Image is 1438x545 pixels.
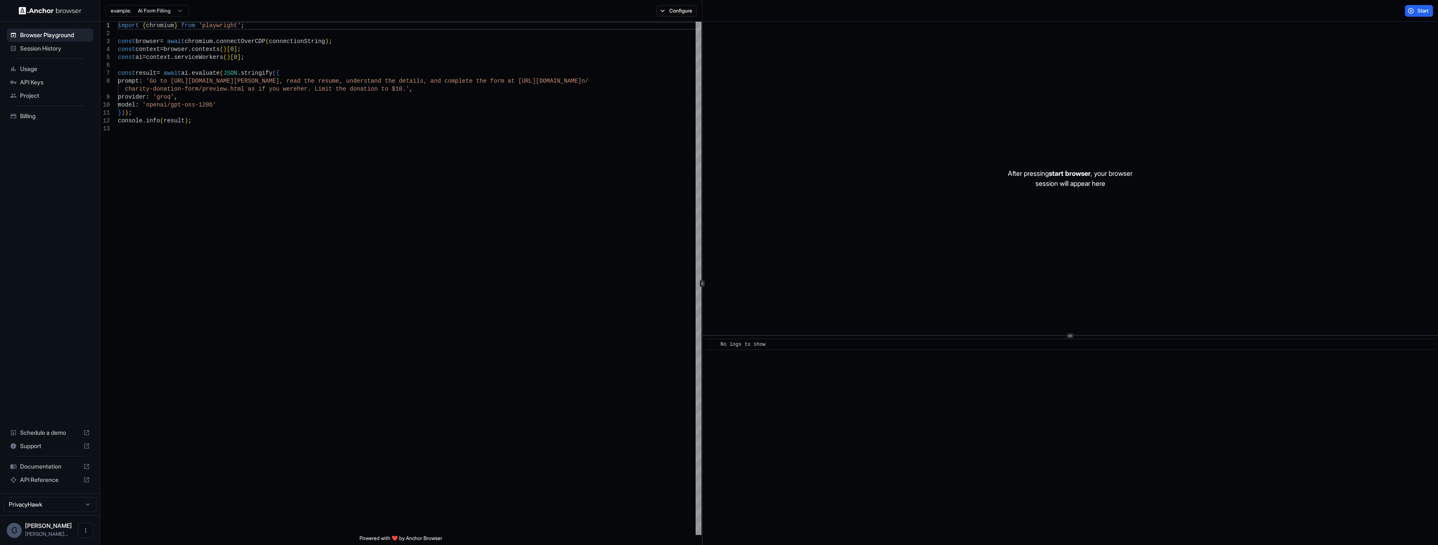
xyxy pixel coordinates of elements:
span: ​ [710,340,714,349]
span: API Keys [20,78,90,86]
p: After pressing , your browser session will appear here [1008,168,1132,188]
div: Documentation [7,460,93,473]
span: } [118,109,121,116]
div: Usage [7,62,93,76]
div: API Reference [7,473,93,487]
span: prompt [118,78,139,84]
span: = [156,70,160,76]
span: . [213,38,216,45]
span: Documentation [20,462,80,471]
span: ( [223,54,227,61]
div: 3 [100,38,110,46]
span: [ [227,46,230,53]
span: 'playwright' [199,22,241,29]
div: 10 [100,101,110,109]
span: [ [230,54,234,61]
span: = [160,38,163,45]
span: 'groq' [153,94,174,100]
span: . [188,70,191,76]
button: Start [1405,5,1433,17]
div: Session History [7,42,93,55]
div: API Keys [7,76,93,89]
span: , [174,94,177,100]
span: = [143,54,146,61]
span: Browser Playground [20,31,90,39]
span: ; [237,46,241,53]
span: n/ [581,78,589,84]
span: contexts [191,46,219,53]
span: ) [325,38,329,45]
span: ai [181,70,188,76]
div: Browser Playground [7,28,93,42]
span: from [181,22,195,29]
span: Session History [20,44,90,53]
span: 0 [230,46,234,53]
span: await [163,70,181,76]
span: example: [111,8,131,14]
div: 8 [100,77,110,85]
span: ) [125,109,128,116]
span: chromium [185,38,213,45]
span: start browser [1049,169,1091,177]
span: ( [220,70,223,76]
span: : [146,94,149,100]
span: serviceWorkers [174,54,223,61]
span: const [118,38,135,45]
span: API Reference [20,476,80,484]
span: { [276,70,279,76]
span: const [118,46,135,53]
span: ; [329,38,332,45]
span: connectOverCDP [216,38,265,45]
span: ad the resume, understand the details, and complet [293,78,469,84]
span: ai [135,54,143,61]
span: No logs to show [721,342,766,347]
span: ; [241,22,244,29]
span: ; [128,109,132,116]
span: result [135,70,156,76]
div: 12 [100,117,110,125]
span: ) [185,117,188,124]
span: Powered with ❤️ by Anchor Browser [359,535,442,545]
div: Project [7,89,93,102]
div: Support [7,439,93,453]
div: Schedule a demo [7,426,93,439]
div: 6 [100,61,110,69]
span: . [237,70,241,76]
span: browser [135,38,160,45]
div: 7 [100,69,110,77]
span: ( [265,38,269,45]
span: { [143,22,146,29]
span: Usage [20,65,90,73]
button: Open menu [78,523,93,538]
div: 13 [100,125,110,133]
span: charity-donation-form/preview.html as if you were [125,86,297,92]
span: 0 [234,54,237,61]
div: 2 [100,30,110,38]
div: G [7,523,22,538]
span: connectionString [269,38,325,45]
button: Configure [656,5,697,17]
span: . [188,46,191,53]
span: e the form at [URL][DOMAIN_NAME] [469,78,581,84]
span: console [118,117,143,124]
span: : [135,101,139,108]
div: 11 [100,109,110,117]
span: ( [273,70,276,76]
span: const [118,70,135,76]
span: 'openai/gpt-oss-120b' [143,101,216,108]
span: . [143,117,146,124]
span: ; [188,117,191,124]
span: chromium [146,22,174,29]
span: } [174,22,177,29]
span: ] [237,54,241,61]
span: Support [20,442,80,450]
span: import [118,22,139,29]
span: stringify [241,70,273,76]
span: ] [234,46,237,53]
div: 9 [100,93,110,101]
div: 4 [100,46,110,53]
span: Start [1418,8,1429,14]
span: browser [163,46,188,53]
span: ) [223,46,227,53]
div: 1 [100,22,110,30]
